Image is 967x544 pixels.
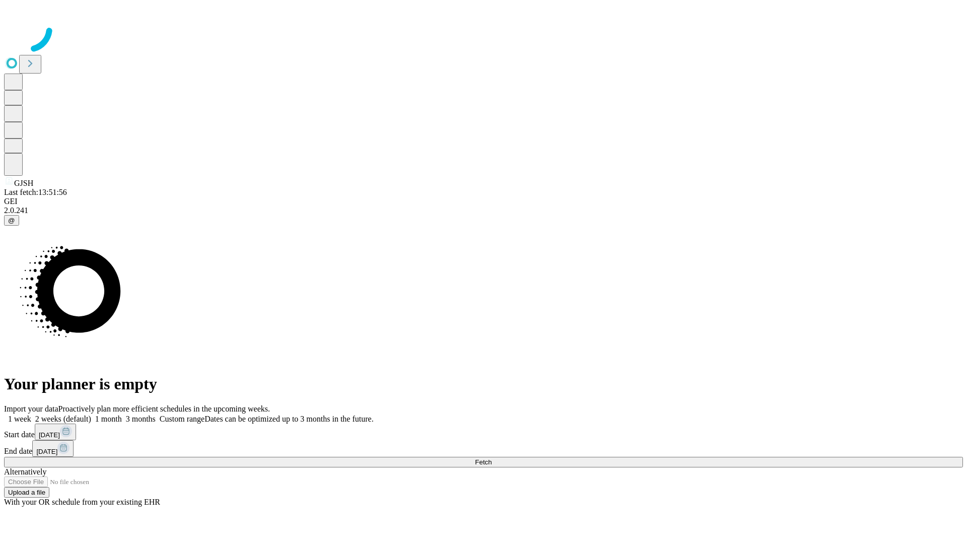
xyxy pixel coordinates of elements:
[4,215,19,226] button: @
[4,424,963,440] div: Start date
[4,457,963,467] button: Fetch
[14,179,33,187] span: GJSH
[4,404,58,413] span: Import your data
[204,415,373,423] span: Dates can be optimized up to 3 months in the future.
[32,440,74,457] button: [DATE]
[4,487,49,498] button: Upload a file
[39,431,60,439] span: [DATE]
[95,415,122,423] span: 1 month
[4,440,963,457] div: End date
[4,467,46,476] span: Alternatively
[126,415,156,423] span: 3 months
[35,424,76,440] button: [DATE]
[8,217,15,224] span: @
[35,415,91,423] span: 2 weeks (default)
[8,415,31,423] span: 1 week
[4,188,67,196] span: Last fetch: 13:51:56
[4,197,963,206] div: GEI
[160,415,204,423] span: Custom range
[4,375,963,393] h1: Your planner is empty
[36,448,57,455] span: [DATE]
[4,206,963,215] div: 2.0.241
[4,498,160,506] span: With your OR schedule from your existing EHR
[475,458,492,466] span: Fetch
[58,404,270,413] span: Proactively plan more efficient schedules in the upcoming weeks.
